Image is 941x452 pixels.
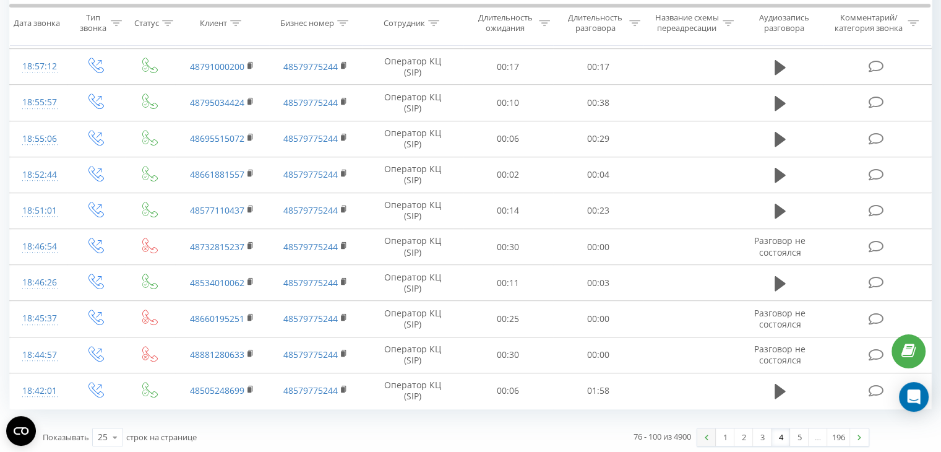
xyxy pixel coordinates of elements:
[190,385,244,396] a: 48505248699
[6,416,36,446] button: Open CMP widget
[754,235,806,258] span: Разговор не состоялся
[363,157,463,193] td: Оператор КЦ (SIP)
[22,54,55,79] div: 18:57:12
[553,157,643,193] td: 00:04
[463,121,553,157] td: 00:06
[827,428,850,446] a: 196
[283,133,338,144] a: 48579775244
[190,277,244,289] a: 48534010062
[754,343,806,366] span: Разговор не состоялся
[463,157,553,193] td: 00:02
[134,18,159,28] div: Статус
[283,349,338,360] a: 48579775244
[190,97,244,108] a: 48795034424
[283,313,338,324] a: 48579775244
[43,432,89,443] span: Показывать
[363,301,463,337] td: Оператор КЦ (SIP)
[283,61,338,72] a: 48579775244
[754,307,806,330] span: Разговор не состоялся
[553,265,643,301] td: 00:03
[553,193,643,228] td: 00:23
[22,306,55,331] div: 18:45:37
[553,49,643,85] td: 00:17
[283,168,338,180] a: 48579775244
[22,235,55,259] div: 18:46:54
[475,13,536,34] div: Длительность ожидания
[463,49,553,85] td: 00:17
[553,301,643,337] td: 00:00
[190,349,244,360] a: 48881280633
[283,385,338,396] a: 48579775244
[190,204,244,216] a: 48577110437
[553,373,643,409] td: 01:58
[463,265,553,301] td: 00:11
[564,13,626,34] div: Длительность разговора
[809,428,827,446] div: …
[283,277,338,289] a: 48579775244
[190,241,244,253] a: 48732815237
[22,127,55,151] div: 18:55:06
[190,168,244,180] a: 48661881557
[899,382,929,412] div: Open Intercom Messenger
[78,13,107,34] div: Тип звонка
[463,229,553,265] td: 00:30
[363,49,463,85] td: Оператор КЦ (SIP)
[190,133,244,144] a: 48695515072
[200,18,227,28] div: Клиент
[363,229,463,265] td: Оператор КЦ (SIP)
[384,18,425,28] div: Сотрудник
[753,428,771,446] a: 3
[363,337,463,373] td: Оператор КЦ (SIP)
[98,431,108,443] div: 25
[14,18,60,28] div: Дата звонка
[22,379,55,403] div: 18:42:01
[283,97,338,108] a: 48579775244
[22,271,55,295] div: 18:46:26
[463,85,553,121] td: 00:10
[463,373,553,409] td: 00:06
[363,121,463,157] td: Оператор КЦ (SIP)
[634,430,691,443] div: 76 - 100 из 4900
[22,199,55,223] div: 18:51:01
[463,301,553,337] td: 00:25
[734,428,753,446] a: 2
[771,428,790,446] a: 4
[190,61,244,72] a: 48791000200
[22,163,55,187] div: 18:52:44
[748,13,820,34] div: Аудиозапись разговора
[790,428,809,446] a: 5
[283,204,338,216] a: 48579775244
[283,241,338,253] a: 48579775244
[463,337,553,373] td: 00:30
[22,90,55,115] div: 18:55:57
[363,265,463,301] td: Оператор КЦ (SIP)
[716,428,734,446] a: 1
[190,313,244,324] a: 48660195251
[22,343,55,367] div: 18:44:57
[553,85,643,121] td: 00:38
[553,229,643,265] td: 00:00
[280,18,334,28] div: Бизнес номер
[832,13,904,34] div: Комментарий/категория звонка
[553,337,643,373] td: 00:00
[363,85,463,121] td: Оператор КЦ (SIP)
[553,121,643,157] td: 00:29
[363,193,463,228] td: Оператор КЦ (SIP)
[363,373,463,409] td: Оператор КЦ (SIP)
[463,193,553,228] td: 00:14
[655,13,720,34] div: Название схемы переадресации
[126,432,197,443] span: строк на странице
